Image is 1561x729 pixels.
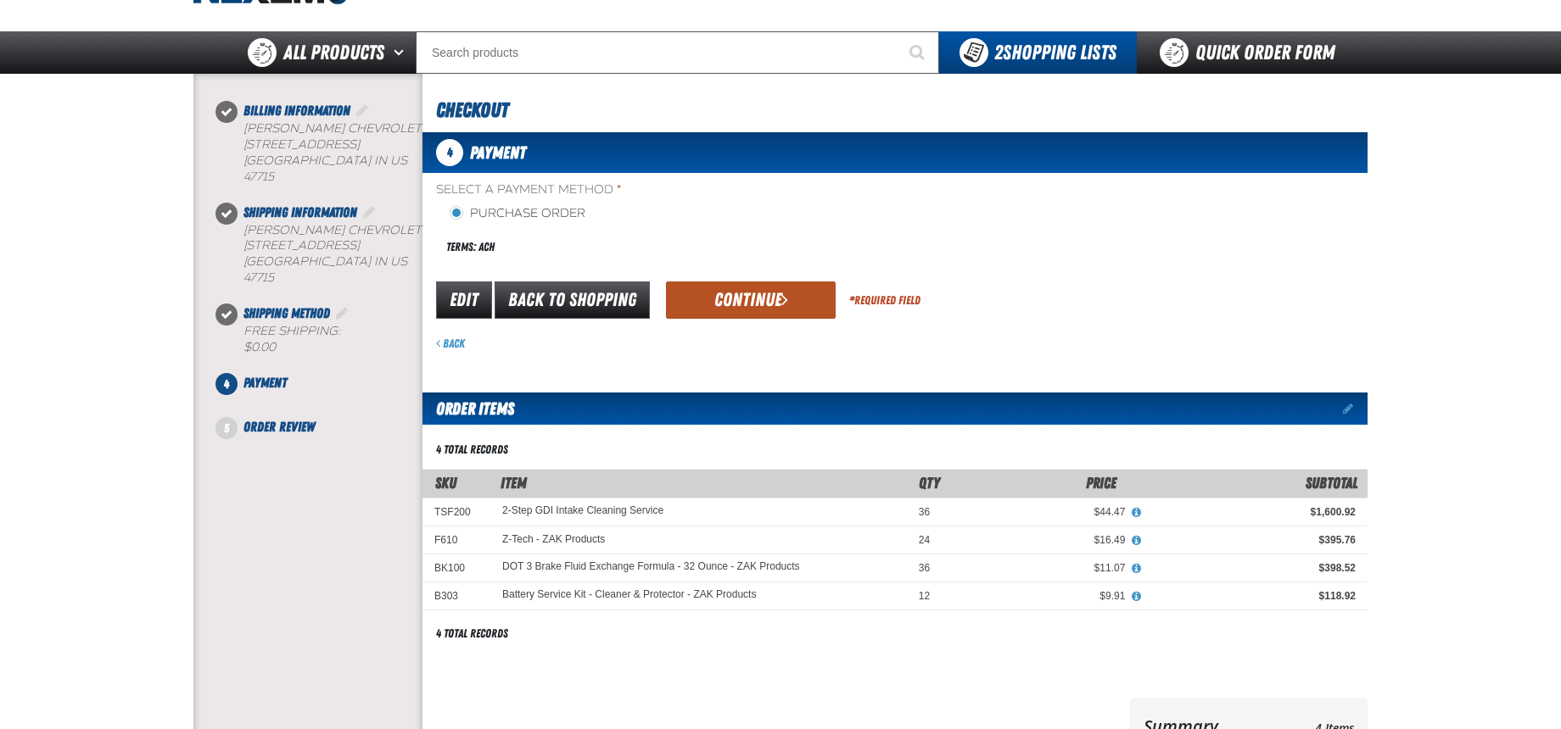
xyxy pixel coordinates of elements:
button: View All Prices for Battery Service Kit - Cleaner & Protector - ZAK Products [1125,589,1147,604]
span: Subtotal [1306,474,1357,492]
a: Edit items [1343,403,1368,415]
span: [STREET_ADDRESS] [243,137,360,152]
span: US [390,254,407,269]
span: 5 [215,417,238,439]
span: 36 [919,562,930,574]
td: BK100 [422,554,490,582]
span: Item [501,474,527,492]
div: Terms: ACH [436,229,895,265]
span: Order Review [243,419,315,435]
a: Back [436,337,465,350]
nav: Checkout steps. Current step is Payment. Step 4 of 5 [214,101,422,437]
span: Payment [243,375,287,391]
input: Search [416,31,939,74]
a: Edit Shipping Information [361,204,378,220]
span: IN [374,153,387,168]
strong: $0.00 [243,340,276,354]
span: Payment [470,142,526,163]
div: $398.52 [1149,561,1356,575]
button: Continue [666,281,836,319]
div: $16.49 [954,533,1125,547]
div: $395.76 [1149,533,1356,547]
button: View All Prices for 2-Step GDI Intake Cleaning Service [1125,505,1147,520]
bdo: 47715 [243,270,274,285]
span: All Products [283,37,384,68]
strong: 2 [994,41,1003,64]
a: 2-Step GDI Intake Cleaning Service [502,505,663,517]
bdo: 47715 [243,170,274,184]
h2: Order Items [422,392,514,425]
span: 4 [215,373,238,395]
a: Battery Service Kit - Cleaner & Protector - ZAK Products [502,589,756,601]
div: 4 total records [436,626,508,642]
div: $1,600.92 [1149,505,1356,519]
li: Payment. Step 4 of 5. Not Completed [227,373,422,417]
div: $9.91 [954,589,1125,603]
div: 4 total records [436,442,508,458]
a: SKU [435,474,456,492]
span: [GEOGRAPHIC_DATA] [243,254,371,269]
span: Checkout [436,98,508,122]
span: [PERSON_NAME] Chevrolet [243,121,422,136]
a: Edit Shipping Method [333,305,350,321]
span: Select a Payment Method [436,182,895,198]
td: F610 [422,526,490,554]
a: Edit Billing Information [354,103,371,119]
span: [STREET_ADDRESS] [243,238,360,253]
li: Shipping Method. Step 3 of 5. Completed [227,303,422,373]
li: Order Review. Step 5 of 5. Not Completed [227,417,422,437]
td: B303 [422,582,490,610]
span: US [390,153,407,168]
div: Free Shipping: [243,324,422,356]
label: Purchase Order [450,206,585,222]
div: $118.92 [1149,589,1356,603]
input: Purchase Order [450,206,463,220]
span: Qty [919,474,940,492]
a: Edit [436,281,492,319]
span: 24 [919,534,930,546]
button: View All Prices for DOT 3 Brake Fluid Exchange Formula - 32 Ounce - ZAK Products [1125,561,1147,576]
span: 4 [436,139,463,166]
a: DOT 3 Brake Fluid Exchange Formula - 32 Ounce - ZAK Products [502,561,800,573]
span: [PERSON_NAME] Chevrolet [243,223,422,237]
span: IN [374,254,387,269]
a: Quick Order Form [1137,31,1367,74]
span: 12 [919,590,930,602]
span: Billing Information [243,103,350,119]
a: Back to Shopping [495,281,650,319]
span: Shopping Lists [994,41,1116,64]
span: Shipping Information [243,204,357,220]
span: [GEOGRAPHIC_DATA] [243,153,371,168]
button: View All Prices for Z-Tech - ZAK Products [1125,533,1147,548]
td: TSF200 [422,498,490,526]
a: Z-Tech - ZAK Products [502,533,605,545]
div: $44.47 [954,505,1125,519]
div: $11.07 [954,561,1125,575]
span: Price [1086,474,1116,492]
li: Shipping Information. Step 2 of 5. Completed [227,203,422,304]
li: Billing Information. Step 1 of 5. Completed [227,101,422,203]
div: Required Field [849,292,920,309]
span: Shipping Method [243,305,330,321]
button: Open All Products pages [388,31,416,74]
button: Start Searching [897,31,939,74]
button: You have 2 Shopping Lists. Open to view details [939,31,1137,74]
span: 36 [919,506,930,518]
